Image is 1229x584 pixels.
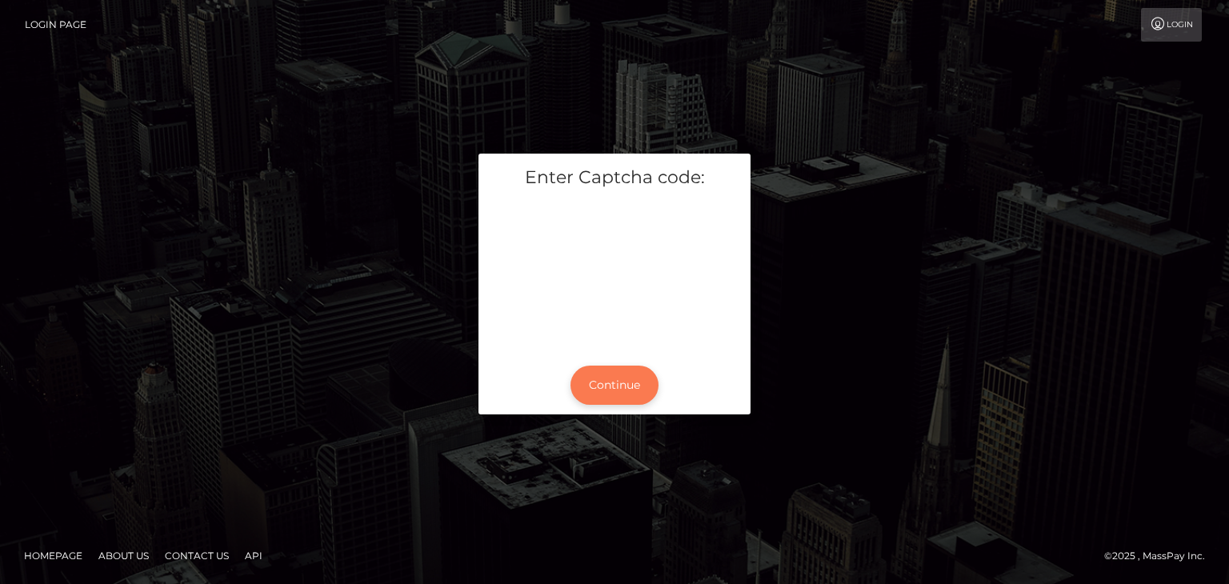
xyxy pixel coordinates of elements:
[490,166,739,190] h5: Enter Captcha code:
[158,543,235,568] a: Contact Us
[1141,8,1202,42] a: Login
[1104,547,1217,565] div: © 2025 , MassPay Inc.
[238,543,269,568] a: API
[18,543,89,568] a: Homepage
[490,202,739,343] iframe: mtcaptcha
[25,8,86,42] a: Login Page
[92,543,155,568] a: About Us
[570,366,659,405] button: Continue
